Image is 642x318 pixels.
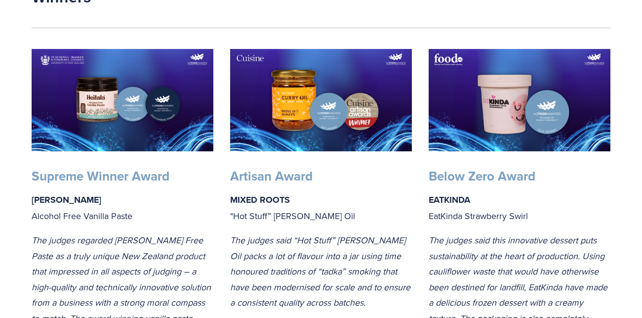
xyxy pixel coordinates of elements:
p: "Hot Stuff” [PERSON_NAME] Oil [230,192,412,224]
strong: [PERSON_NAME] [32,193,101,206]
strong: MIXED ROOTS [230,193,290,206]
p: EatKinda Strawberry Swirl [429,192,610,224]
strong: EATKINDA [429,193,470,206]
strong: Below Zero Award [429,167,535,185]
em: The judges said “Hot Stuff” [PERSON_NAME] Oil packs a lot of flavour into a jar using time honour... [230,234,413,309]
p: Alcohol Free Vanilla Paste [32,192,213,224]
strong: Supreme Winner Award [32,167,169,185]
strong: Artisan Award [230,167,313,185]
